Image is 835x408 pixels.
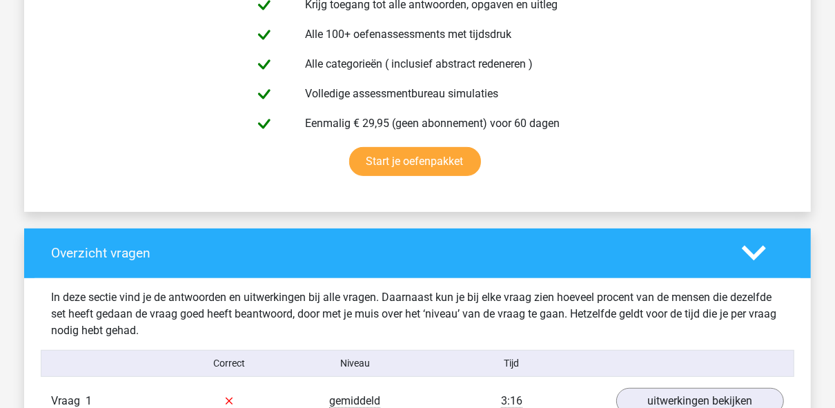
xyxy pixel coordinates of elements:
[41,289,794,339] div: In deze sectie vind je de antwoorden en uitwerkingen bij alle vragen. Daarnaast kun je bij elke v...
[51,245,721,261] h4: Overzicht vragen
[349,147,481,176] a: Start je oefenpakket
[292,356,417,371] div: Niveau
[329,394,380,408] span: gemiddeld
[501,394,522,408] span: 3:16
[86,394,92,407] span: 1
[167,356,293,371] div: Correct
[417,356,606,371] div: Tijd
